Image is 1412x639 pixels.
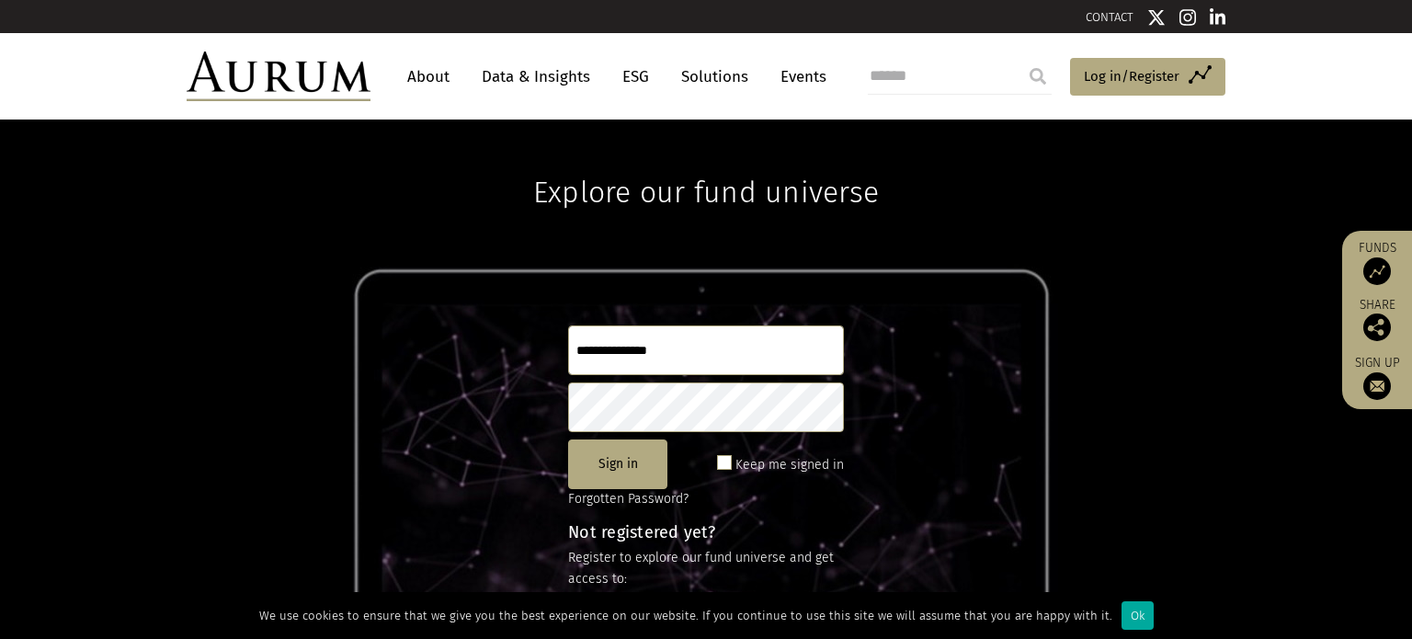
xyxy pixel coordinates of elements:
[1019,58,1056,95] input: Submit
[771,60,826,94] a: Events
[1351,240,1403,285] a: Funds
[1070,58,1225,97] a: Log in/Register
[1363,314,1391,341] img: Share this post
[735,454,844,476] label: Keep me signed in
[187,51,370,101] img: Aurum
[568,548,844,589] p: Register to explore our fund universe and get access to:
[568,439,667,489] button: Sign in
[1363,257,1391,285] img: Access Funds
[1351,299,1403,341] div: Share
[568,524,844,541] h4: Not registered yet?
[1210,8,1226,27] img: Linkedin icon
[1351,355,1403,400] a: Sign up
[672,60,757,94] a: Solutions
[1363,372,1391,400] img: Sign up to our newsletter
[473,60,599,94] a: Data & Insights
[1084,65,1179,87] span: Log in/Register
[1122,601,1154,630] div: Ok
[613,60,658,94] a: ESG
[533,120,879,210] h1: Explore our fund universe
[1086,10,1133,24] a: CONTACT
[1179,8,1196,27] img: Instagram icon
[568,491,689,507] a: Forgotten Password?
[398,60,459,94] a: About
[1147,8,1166,27] img: Twitter icon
